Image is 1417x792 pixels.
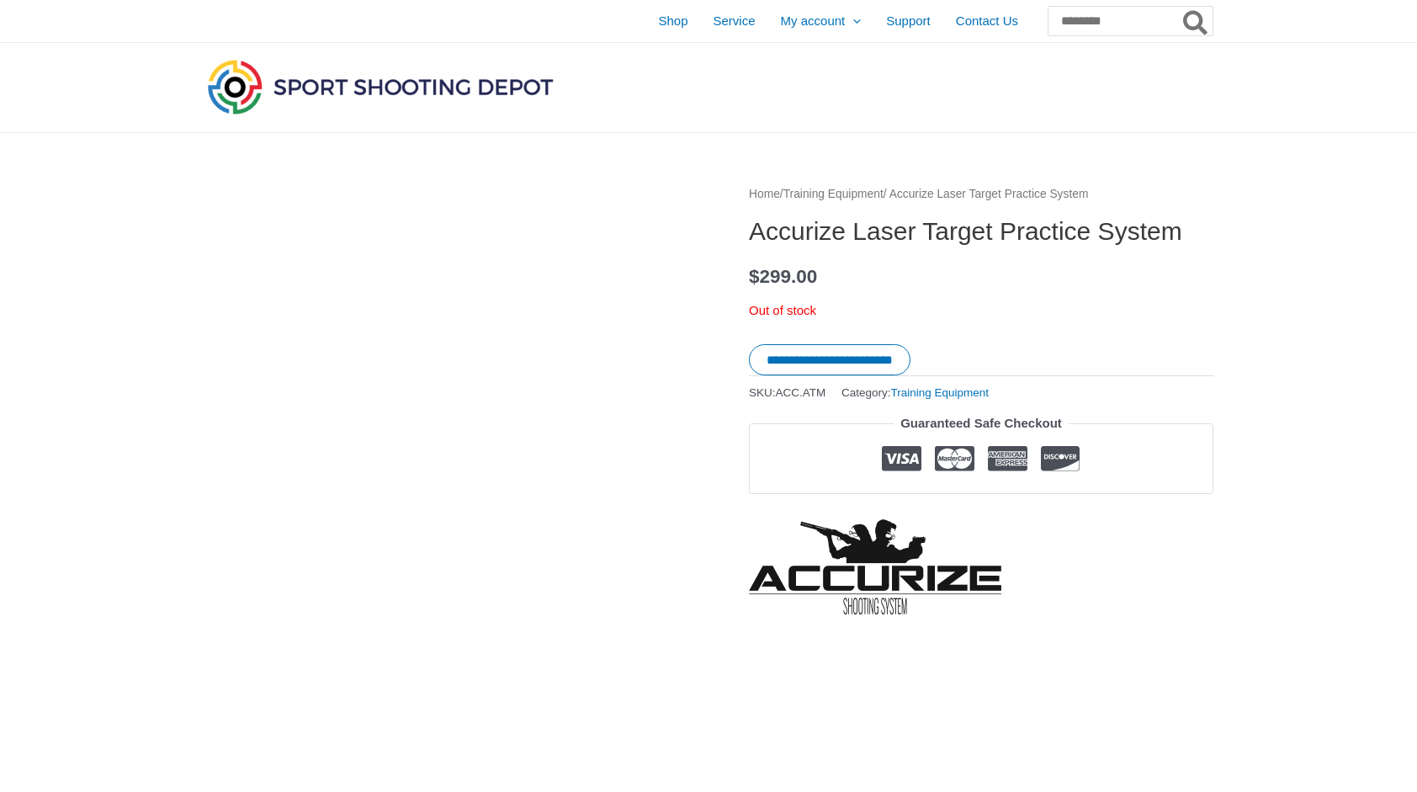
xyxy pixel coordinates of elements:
[204,183,708,688] img: Accurize Laser Target Practice System
[666,196,696,226] a: View full-screen image gallery
[1180,7,1213,35] button: Search
[749,382,825,403] span: SKU:
[749,216,1213,247] h1: Accurize Laser Target Practice System
[891,386,990,399] a: Training Equipment
[776,386,826,399] span: ACC.ATM
[749,266,760,287] span: $
[749,519,1001,614] a: Accurize AS
[749,299,1213,322] p: Out of stock
[783,188,884,200] a: Training Equipment
[749,183,1213,205] nav: Breadcrumb
[749,188,780,200] a: Home
[841,382,989,403] span: Category:
[749,266,817,287] bdi: 299.00
[894,412,1069,435] legend: Guaranteed Safe Checkout
[204,56,557,118] img: Sport Shooting Depot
